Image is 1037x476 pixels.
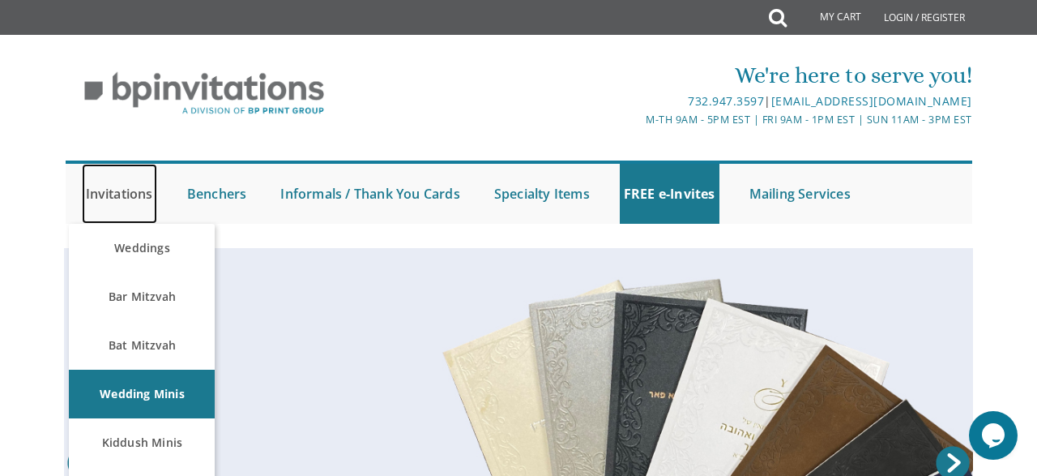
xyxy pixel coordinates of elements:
div: We're here to serve you! [369,59,972,92]
iframe: chat widget [969,411,1021,460]
a: FREE e-Invites [620,164,719,224]
a: [EMAIL_ADDRESS][DOMAIN_NAME] [771,93,972,109]
a: Specialty Items [490,164,594,224]
a: Weddings [69,224,215,272]
a: Bar Mitzvah [69,272,215,321]
a: My Cart [785,2,873,34]
img: BP Invitation Loft [66,60,344,127]
a: 732.947.3597 [688,93,764,109]
div: M-Th 9am - 5pm EST | Fri 9am - 1pm EST | Sun 11am - 3pm EST [369,111,972,128]
a: Kiddush Minis [69,418,215,467]
a: Benchers [183,164,251,224]
a: Invitations [82,164,157,224]
a: Informals / Thank You Cards [276,164,463,224]
a: Bat Mitzvah [69,321,215,370]
a: Wedding Minis [69,370,215,418]
div: | [369,92,972,111]
a: Mailing Services [745,164,855,224]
